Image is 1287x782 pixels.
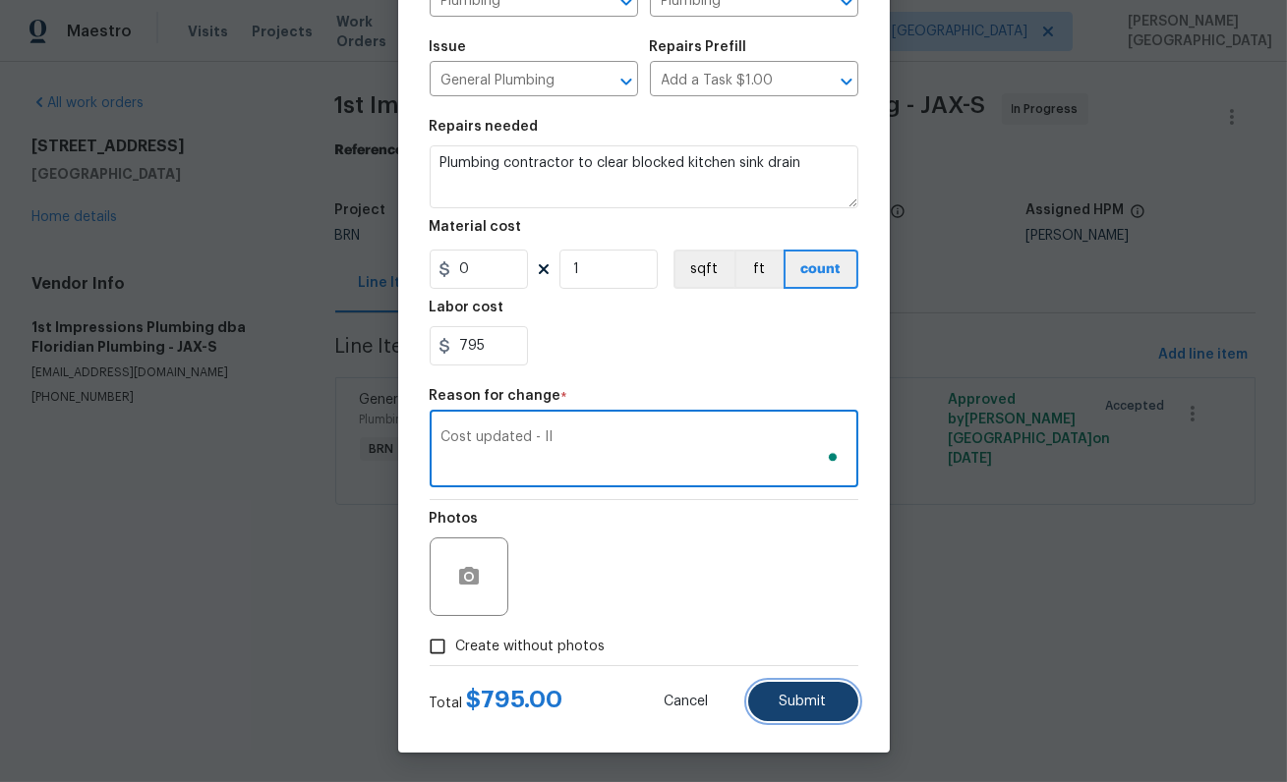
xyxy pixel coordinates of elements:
[650,40,747,54] h5: Repairs Prefill
[780,695,827,709] span: Submit
[430,145,858,208] textarea: Plumbing contractor to clear blocked kitchen sink drain
[430,40,467,54] h5: Issue
[430,389,561,403] h5: Reason for change
[430,220,522,234] h5: Material cost
[833,68,860,95] button: Open
[430,301,504,314] h5: Labor cost
[467,688,563,711] span: $ 795.00
[430,512,479,526] h5: Photos
[784,250,858,289] button: count
[665,695,709,709] span: Cancel
[633,682,740,721] button: Cancel
[673,250,734,289] button: sqft
[430,690,563,713] div: Total
[441,430,847,472] textarea: To enrich screen reader interactions, please activate Accessibility in Grammarly extension settings
[613,68,640,95] button: Open
[734,250,784,289] button: ft
[456,637,606,657] span: Create without photos
[430,120,539,134] h5: Repairs needed
[748,682,858,721] button: Submit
